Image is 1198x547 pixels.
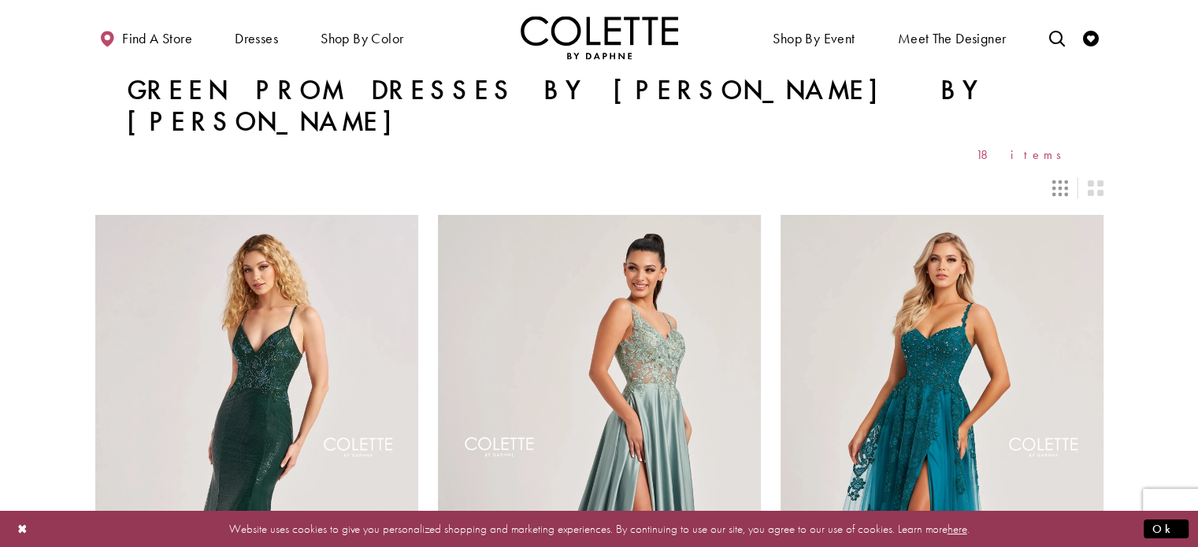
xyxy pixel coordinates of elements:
span: Shop By Event [769,16,859,59]
button: Submit Dialog [1144,519,1189,538]
span: Meet the designer [898,31,1007,46]
span: Find a store [122,31,192,46]
p: Website uses cookies to give you personalized shopping and marketing experiences. By continuing t... [113,518,1085,539]
span: Shop by color [317,16,407,59]
span: Shop By Event [773,31,855,46]
a: Toggle search [1044,16,1068,59]
button: Close Dialog [9,515,36,542]
span: Switch layout to 3 columns [1052,180,1068,196]
span: Switch layout to 2 columns [1087,180,1103,196]
div: Layout Controls [86,171,1113,205]
a: Meet the designer [894,16,1011,59]
span: 18 items [976,148,1072,161]
span: Dresses [235,31,278,46]
a: Visit Home Page [521,16,678,59]
a: Check Wishlist [1079,16,1103,59]
span: Dresses [231,16,282,59]
a: here [948,520,967,536]
span: Shop by color [321,31,403,46]
a: Find a store [95,16,196,59]
h1: Green Prom Dresses by [PERSON_NAME] by [PERSON_NAME] [127,75,1072,138]
img: Colette by Daphne [521,16,678,59]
